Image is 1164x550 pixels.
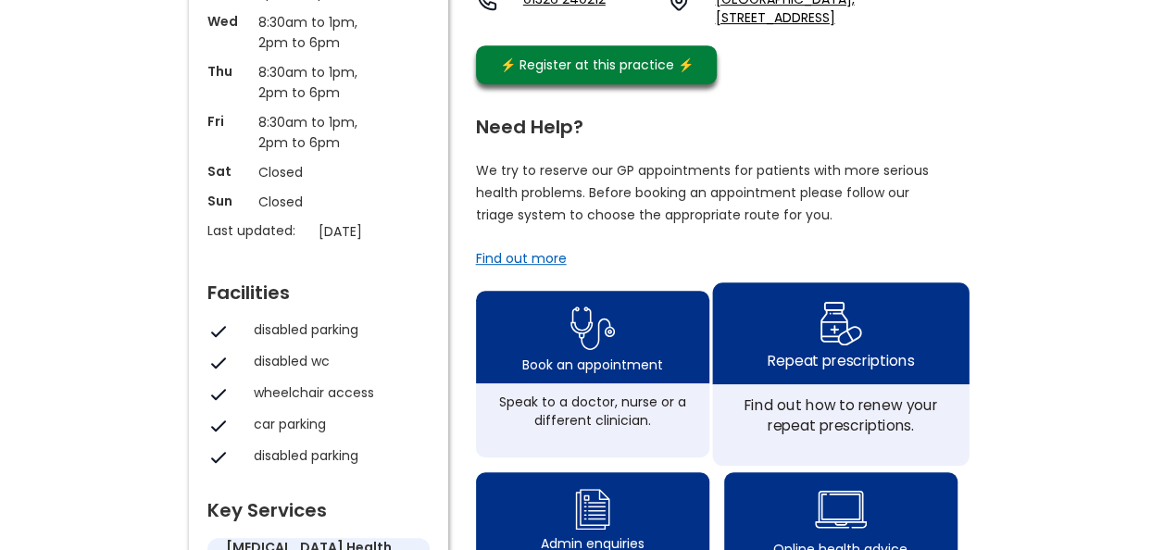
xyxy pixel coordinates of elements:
[207,112,249,131] p: Fri
[767,350,913,370] div: Repeat prescriptions
[819,296,862,350] img: repeat prescription icon
[722,394,958,435] div: Find out how to renew your repeat prescriptions.
[258,62,379,103] p: 8:30am to 1pm, 2pm to 6pm
[476,108,957,136] div: Need Help?
[258,162,379,182] p: Closed
[254,383,420,402] div: wheelchair access
[207,162,249,181] p: Sat
[476,159,930,226] p: We try to reserve our GP appointments for patients with more serious health problems. Before book...
[522,356,663,374] div: Book an appointment
[319,221,439,242] p: [DATE]
[476,45,717,84] a: ⚡️ Register at this practice ⚡️
[207,62,249,81] p: Thu
[254,320,420,339] div: disabled parking
[207,12,249,31] p: Wed
[254,415,420,433] div: car parking
[476,249,567,268] a: Find out more
[207,221,309,240] p: Last updated:
[258,12,379,53] p: 8:30am to 1pm, 2pm to 6pm
[254,352,420,370] div: disabled wc
[570,301,615,356] img: book appointment icon
[258,112,379,153] p: 8:30am to 1pm, 2pm to 6pm
[485,393,700,430] div: Speak to a doctor, nurse or a different clinician.
[207,274,430,302] div: Facilities
[491,55,704,75] div: ⚡️ Register at this practice ⚡️
[712,282,969,466] a: repeat prescription iconRepeat prescriptionsFind out how to renew your repeat prescriptions.
[258,192,379,212] p: Closed
[207,192,249,210] p: Sun
[815,479,867,540] img: health advice icon
[572,484,613,534] img: admin enquiry icon
[207,492,430,519] div: Key Services
[476,291,709,457] a: book appointment icon Book an appointmentSpeak to a doctor, nurse or a different clinician.
[254,446,420,465] div: disabled parking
